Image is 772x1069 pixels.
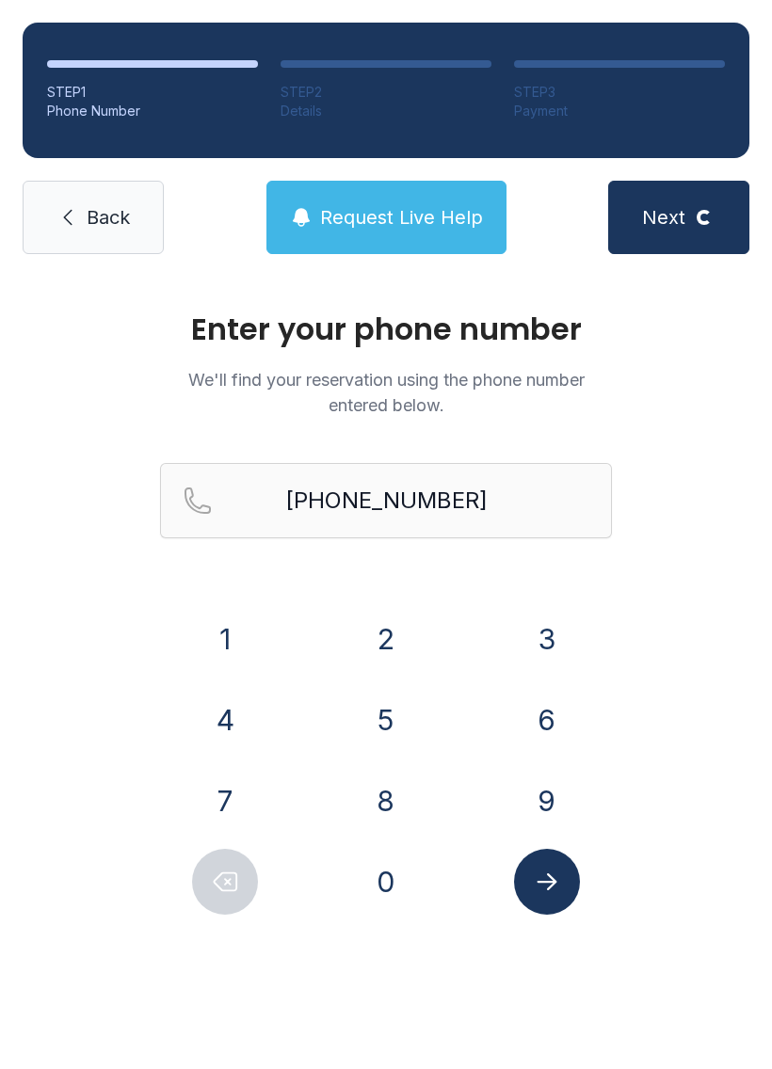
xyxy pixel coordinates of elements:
[192,606,258,672] button: 1
[514,687,580,753] button: 6
[353,768,419,834] button: 8
[320,204,483,231] span: Request Live Help
[514,849,580,915] button: Submit lookup form
[514,83,725,102] div: STEP 3
[192,687,258,753] button: 4
[514,768,580,834] button: 9
[642,204,685,231] span: Next
[47,83,258,102] div: STEP 1
[281,102,491,120] div: Details
[87,204,130,231] span: Back
[160,463,612,538] input: Reservation phone number
[353,606,419,672] button: 2
[192,768,258,834] button: 7
[160,367,612,418] p: We'll find your reservation using the phone number entered below.
[160,314,612,344] h1: Enter your phone number
[281,83,491,102] div: STEP 2
[47,102,258,120] div: Phone Number
[514,102,725,120] div: Payment
[353,849,419,915] button: 0
[353,687,419,753] button: 5
[192,849,258,915] button: Delete number
[514,606,580,672] button: 3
